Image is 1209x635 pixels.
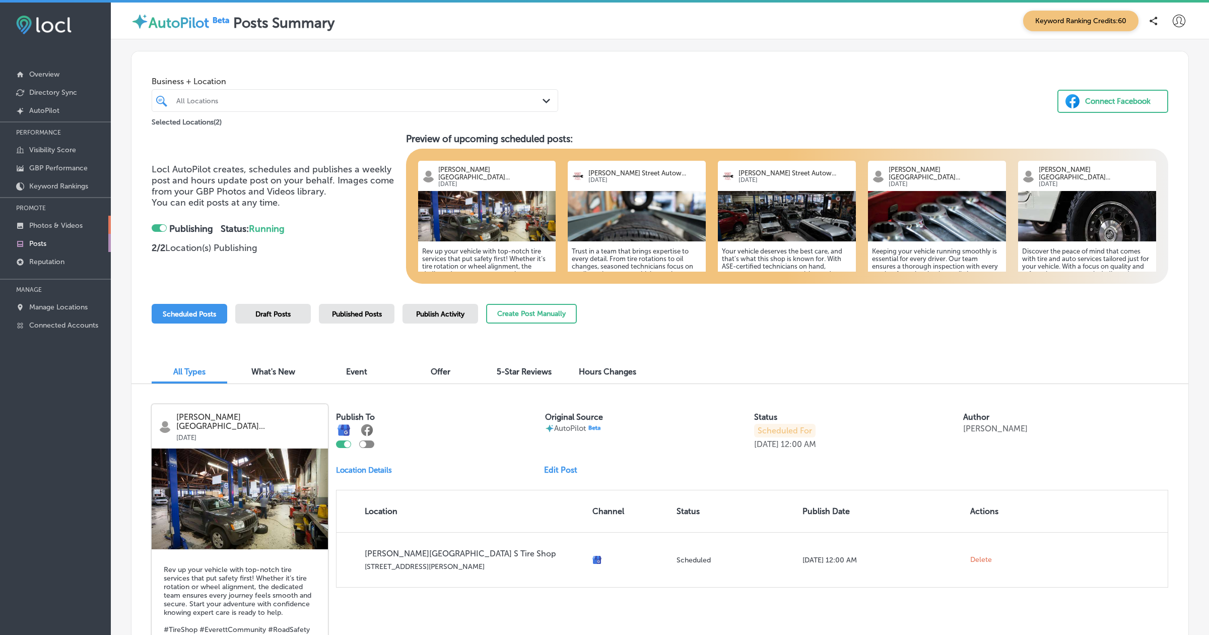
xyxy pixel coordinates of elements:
h5: Trust in a team that brings expertise to every detail. From tire rotations to oil changes, season... [572,247,702,331]
span: Business + Location [152,77,558,86]
strong: 2 / 2 [152,242,165,253]
span: Delete [970,555,992,564]
img: fda3e92497d09a02dc62c9cd864e3231.png [16,16,72,34]
label: AutoPilot [149,15,209,31]
p: [PERSON_NAME][GEOGRAPHIC_DATA]... [889,166,1002,181]
img: logo [422,170,435,182]
label: Author [963,412,989,422]
span: What's New [251,367,295,376]
p: [DATE] [738,177,852,183]
p: [PERSON_NAME][GEOGRAPHIC_DATA]... [438,166,552,181]
p: [DATE] [438,181,552,187]
p: Keyword Rankings [29,182,88,190]
p: [PERSON_NAME] [963,424,1028,433]
p: [DATE] 12:00 AM [802,556,962,564]
p: Location Details [336,466,392,475]
p: Overview [29,70,59,79]
img: 574171f4-3d2d-4eb8-af1c-d621f8fd5373EverettStreet-31.jpg [868,191,1006,241]
p: [STREET_ADDRESS][PERSON_NAME] [365,562,584,571]
span: Hours Changes [579,367,636,376]
span: Scheduled Posts [163,310,216,319]
img: logo [722,170,734,182]
img: Beta [209,15,233,25]
p: [DATE] [754,439,779,449]
div: Connect Facebook [1085,94,1151,109]
p: [PERSON_NAME][GEOGRAPHIC_DATA]... [176,413,321,431]
h5: Keeping your vehicle running smoothly is essential for every driver. Our team ensures a thorough ... [872,247,1002,331]
p: Location(s) Publishing [152,242,398,253]
p: Posts [29,239,46,248]
label: Posts Summary [233,15,334,31]
p: [DATE] [1039,181,1152,187]
p: [DATE] [588,177,702,183]
label: Status [754,412,777,422]
p: [PERSON_NAME][GEOGRAPHIC_DATA] S Tire Shop [365,549,584,558]
img: autopilot-icon [545,424,554,433]
button: Connect Facebook [1057,90,1168,113]
img: autopilot-icon [131,13,149,30]
label: Original Source [545,412,603,422]
p: Connected Accounts [29,321,98,330]
th: Publish Date [798,490,966,532]
img: logo [872,170,885,182]
img: b44e8cd4-e64a-4eed-b5c4-7cc381ce9a922025-02-111.jpg [1018,191,1156,241]
img: fd5ee06f-0240-4d82-b933-ce23285a9172EverettStreet-12.jpg [152,449,328,549]
span: You can edit posts at any time. [152,197,280,208]
span: Draft Posts [255,310,291,319]
h5: Rev up your vehicle with top-notch tire services that put safety first! Whether it’s tire rotatio... [422,247,552,323]
p: Manage Locations [29,303,88,311]
span: 5-Star Reviews [497,367,552,376]
p: AutoPilot [29,106,59,115]
p: [DATE] [176,431,321,441]
span: Keyword Ranking Credits: 60 [1023,11,1138,31]
img: Beta [586,424,603,431]
th: Status [673,490,798,532]
span: Event [346,367,367,376]
span: Published Posts [332,310,382,319]
button: Create Post Manually [486,304,577,324]
img: logo [1022,170,1035,182]
p: 12:00 AM [781,439,816,449]
p: Selected Locations ( 2 ) [152,114,222,126]
p: [DATE] [889,181,1002,187]
p: GBP Performance [29,164,88,172]
h5: Discover the peace of mind that comes with tire and auto services tailored just for your vehicle.... [1022,247,1152,315]
p: AutoPilot [554,424,603,433]
img: 1605985967image_795c618f-510f-44e3-8dad-020462979fbf.jpg [718,191,856,241]
img: logo [159,420,171,433]
th: Actions [966,490,1033,532]
img: f2575326-9e5f-4041-b40b-ad77277d4c37mechanic_everett_street_autoworks_oil_change_auto_repai.jpg [568,191,706,241]
h3: Preview of upcoming scheduled posts: [406,133,1169,145]
img: fd5ee06f-0240-4d82-b933-ce23285a9172EverettStreet-12.jpg [418,191,556,241]
p: Reputation [29,258,64,266]
label: Publish To [336,412,375,422]
p: Directory Sync [29,88,77,97]
span: Offer [431,367,450,376]
p: [PERSON_NAME][GEOGRAPHIC_DATA]... [1039,166,1152,181]
p: Scheduled For [754,424,816,437]
span: Running [249,223,285,234]
p: [PERSON_NAME] Street Autow... [738,169,852,177]
div: All Locations [176,96,544,105]
p: Scheduled [677,556,794,564]
p: Photos & Videos [29,221,83,230]
h5: Your vehicle deserves the best care, and that's what this shop is known for. With ASE-certified t... [722,247,852,331]
th: Channel [588,490,673,532]
p: Visibility Score [29,146,76,154]
a: Edit Post [544,465,585,475]
span: Publish Activity [416,310,464,319]
strong: Publishing [169,223,213,234]
th: Location [337,490,588,532]
strong: Status: [221,223,285,234]
img: logo [572,170,584,182]
p: [PERSON_NAME] Street Autow... [588,169,702,177]
span: Locl AutoPilot creates, schedules and publishes a weekly post and hours update post on your behal... [152,164,394,197]
span: All Types [173,367,206,376]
